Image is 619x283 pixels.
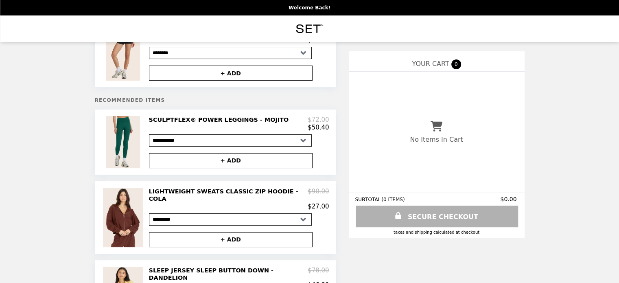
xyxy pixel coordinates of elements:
span: 0 [451,59,461,69]
select: Select a product variant [149,213,312,226]
p: Welcome Back! [289,5,330,11]
select: Select a product variant [149,134,312,147]
p: No Items In Cart [410,136,463,143]
span: $0.00 [500,196,518,202]
h2: SLEEP JERSEY SLEEP BUTTON DOWN - DANDELION [149,267,308,282]
p: $27.00 [308,203,329,210]
img: LIGHTWEIGHT SWEATS CLASSIC ZIP HOODIE - COLA [103,188,144,247]
h2: LIGHTWEIGHT SWEATS CLASSIC ZIP HOODIE - COLA [149,188,308,203]
button: + ADD [149,66,313,81]
span: ( 0 ITEMS ) [381,197,405,202]
img: SCULPTFLEX® POWER LEGGINGS - MOJITO [106,116,142,168]
img: Brand Logo [292,20,327,37]
h5: Recommended Items [95,97,336,103]
p: $90.00 [308,188,329,203]
p: $72.00 [308,116,329,123]
p: $78.00 [308,267,329,282]
img: AIRLUXE™ BREATHE MINI SHORTS - ONYX [106,29,142,81]
h2: SCULPTFLEX® POWER LEGGINGS - MOJITO [149,116,292,123]
div: Taxes and Shipping calculated at checkout [355,230,518,235]
button: + ADD [149,153,313,168]
p: $50.40 [308,124,329,131]
button: + ADD [149,232,313,247]
span: SUBTOTAL [355,197,382,202]
select: Select a product variant [149,47,312,59]
span: YOUR CART [412,60,449,68]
